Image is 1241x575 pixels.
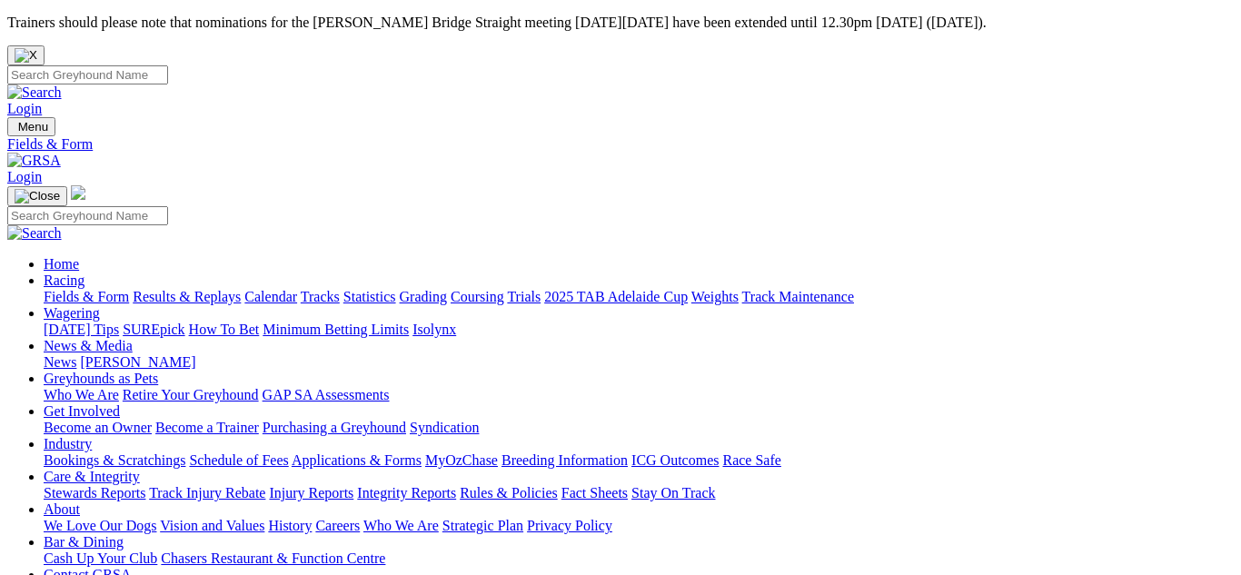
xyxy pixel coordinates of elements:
a: Home [44,256,79,272]
img: Search [7,225,62,242]
a: Stewards Reports [44,485,145,501]
a: Vision and Values [160,518,264,533]
a: Weights [691,289,739,304]
p: Trainers should please note that nominations for the [PERSON_NAME] Bridge Straight meeting [DATE]... [7,15,1234,31]
a: News [44,354,76,370]
a: Stay On Track [631,485,715,501]
a: Strategic Plan [442,518,523,533]
div: Greyhounds as Pets [44,387,1234,403]
a: Statistics [343,289,396,304]
img: GRSA [7,153,61,169]
a: News & Media [44,338,133,353]
img: X [15,48,37,63]
a: Isolynx [412,322,456,337]
a: Grading [400,289,447,304]
a: Fields & Form [7,136,1234,153]
a: Careers [315,518,360,533]
a: Fields & Form [44,289,129,304]
a: Track Maintenance [742,289,854,304]
a: Rules & Policies [460,485,558,501]
button: Toggle navigation [7,186,67,206]
div: Bar & Dining [44,550,1234,567]
a: Care & Integrity [44,469,140,484]
a: Privacy Policy [527,518,612,533]
a: Chasers Restaurant & Function Centre [161,550,385,566]
a: How To Bet [189,322,260,337]
img: logo-grsa-white.png [71,185,85,200]
a: Greyhounds as Pets [44,371,158,386]
a: Injury Reports [269,485,353,501]
a: Coursing [451,289,504,304]
a: Syndication [410,420,479,435]
a: Login [7,169,42,184]
button: Toggle navigation [7,117,55,136]
a: Race Safe [722,452,780,468]
div: About [44,518,1234,534]
a: Minimum Betting Limits [263,322,409,337]
a: Retire Your Greyhound [123,387,259,402]
a: Login [7,101,42,116]
div: Care & Integrity [44,485,1234,501]
a: Bookings & Scratchings [44,452,185,468]
a: Wagering [44,305,100,321]
a: 2025 TAB Adelaide Cup [544,289,688,304]
a: Calendar [244,289,297,304]
a: [PERSON_NAME] [80,354,195,370]
a: History [268,518,312,533]
a: Integrity Reports [357,485,456,501]
a: Who We Are [363,518,439,533]
div: Industry [44,452,1234,469]
div: Racing [44,289,1234,305]
input: Search [7,206,168,225]
a: GAP SA Assessments [263,387,390,402]
a: We Love Our Dogs [44,518,156,533]
a: [DATE] Tips [44,322,119,337]
a: Applications & Forms [292,452,422,468]
a: Results & Replays [133,289,241,304]
a: Schedule of Fees [189,452,288,468]
a: SUREpick [123,322,184,337]
div: News & Media [44,354,1234,371]
a: Who We Are [44,387,119,402]
a: Breeding Information [501,452,628,468]
div: Wagering [44,322,1234,338]
a: Racing [44,273,84,288]
a: Track Injury Rebate [149,485,265,501]
img: Search [7,84,62,101]
a: Become an Owner [44,420,152,435]
a: Bar & Dining [44,534,124,550]
a: Become a Trainer [155,420,259,435]
a: Fact Sheets [561,485,628,501]
button: Close [7,45,45,65]
a: Cash Up Your Club [44,550,157,566]
a: MyOzChase [425,452,498,468]
a: Trials [507,289,541,304]
a: Purchasing a Greyhound [263,420,406,435]
a: ICG Outcomes [631,452,719,468]
span: Menu [18,120,48,134]
a: Tracks [301,289,340,304]
div: Get Involved [44,420,1234,436]
input: Search [7,65,168,84]
a: About [44,501,80,517]
a: Industry [44,436,92,451]
a: Get Involved [44,403,120,419]
img: Close [15,189,60,203]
